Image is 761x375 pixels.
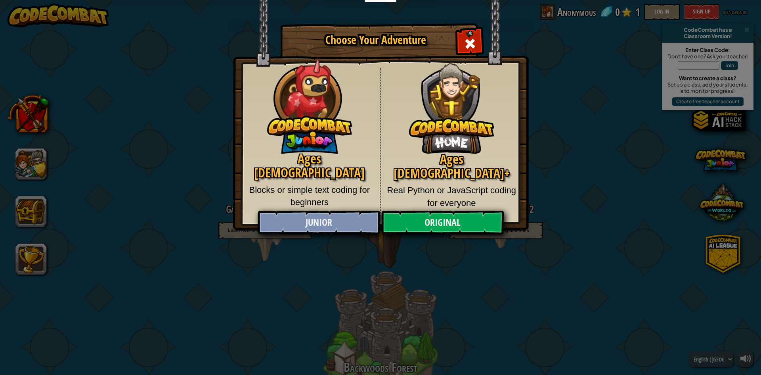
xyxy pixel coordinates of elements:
[245,152,374,180] h2: Ages [DEMOGRAPHIC_DATA]
[267,53,352,154] img: CodeCombat Junior hero character
[258,211,380,235] a: Junior
[457,30,482,55] div: Close modal
[245,184,374,209] p: Blocks or simple text coding for beginners
[409,50,494,154] img: CodeCombat Original hero character
[294,34,457,46] h1: Choose Your Adventure
[387,184,517,209] p: Real Python or JavaScript coding for everyone
[381,211,503,235] a: Original
[387,152,517,180] h2: Ages [DEMOGRAPHIC_DATA]+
